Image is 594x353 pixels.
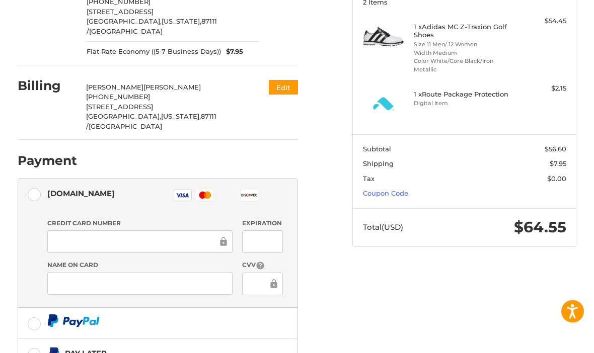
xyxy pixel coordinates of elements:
img: PayPal icon [47,315,100,327]
label: Expiration [242,219,283,228]
span: [GEOGRAPHIC_DATA], [87,18,162,26]
span: [GEOGRAPHIC_DATA] [89,123,162,131]
span: [PERSON_NAME] [86,83,143,92]
a: Coupon Code [363,190,408,198]
span: $56.60 [545,145,566,153]
div: [DOMAIN_NAME] [47,186,115,202]
div: $2.15 [515,84,566,94]
h2: Payment [18,153,77,169]
span: Subtotal [363,145,391,153]
span: 87111 / [87,18,217,36]
span: [STREET_ADDRESS] [86,103,153,111]
label: Name on Card [47,261,233,270]
span: [US_STATE], [162,18,201,26]
span: $64.55 [514,218,566,237]
button: Edit [269,80,298,95]
h2: Billing [18,78,77,94]
span: Shipping [363,160,394,168]
span: [PERSON_NAME] [143,83,201,92]
span: Flat Rate Economy ((5-7 Business Days)) [87,47,221,57]
label: CVV [242,261,283,271]
h4: 1 x Adidas MC Z-Traxion Golf Shoes [414,23,513,40]
span: Total (USD) [363,223,403,232]
span: $0.00 [547,175,566,183]
span: [US_STATE], [161,113,201,121]
li: Digital Item [414,100,513,108]
div: $54.45 [515,17,566,27]
span: $7.95 [221,47,243,57]
li: Color White/Core Black/Iron Metallic [414,57,513,74]
li: Size 11 Men/ 12 Women [414,41,513,49]
span: [GEOGRAPHIC_DATA], [86,113,161,121]
span: [PHONE_NUMBER] [86,93,150,101]
h4: 1 x Route Package Protection [414,91,513,99]
span: Tax [363,175,375,183]
span: [STREET_ADDRESS] [87,8,154,16]
li: Width Medium [414,49,513,58]
label: Credit Card Number [47,219,233,228]
span: 87111 / [86,113,216,131]
span: $7.95 [550,160,566,168]
span: [GEOGRAPHIC_DATA] [89,28,163,36]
